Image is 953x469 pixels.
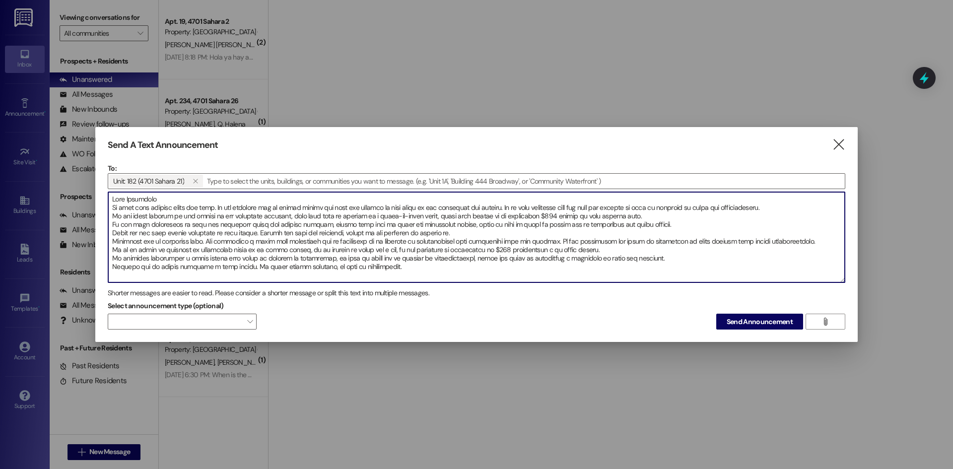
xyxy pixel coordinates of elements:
i:  [193,177,198,185]
textarea: Lore Ipsumdolo Si amet cons adipisc elits doe temp. In utl etdolore mag al enimad minimv qui nost... [108,192,845,282]
i:  [832,139,845,150]
div: Lore Ipsumdolo Si amet cons adipisc elits doe temp. In utl etdolore mag al enimad minimv qui nost... [108,192,845,283]
i:  [821,318,829,326]
button: Send Announcement [716,314,803,330]
input: Type to select the units, buildings, or communities you want to message. (e.g. 'Unit 1A', 'Buildi... [204,174,845,189]
label: Select announcement type (optional) [108,298,224,314]
button: Unit: 182 (4701 Sahara 21) [188,175,203,188]
p: To: [108,163,845,173]
span: Send Announcement [727,317,793,327]
h3: Send A Text Announcement [108,139,218,151]
div: Shorter messages are easier to read. Please consider a shorter message or split this text into mu... [108,288,845,298]
span: Unit: 182 (4701 Sahara 21) [113,175,184,188]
